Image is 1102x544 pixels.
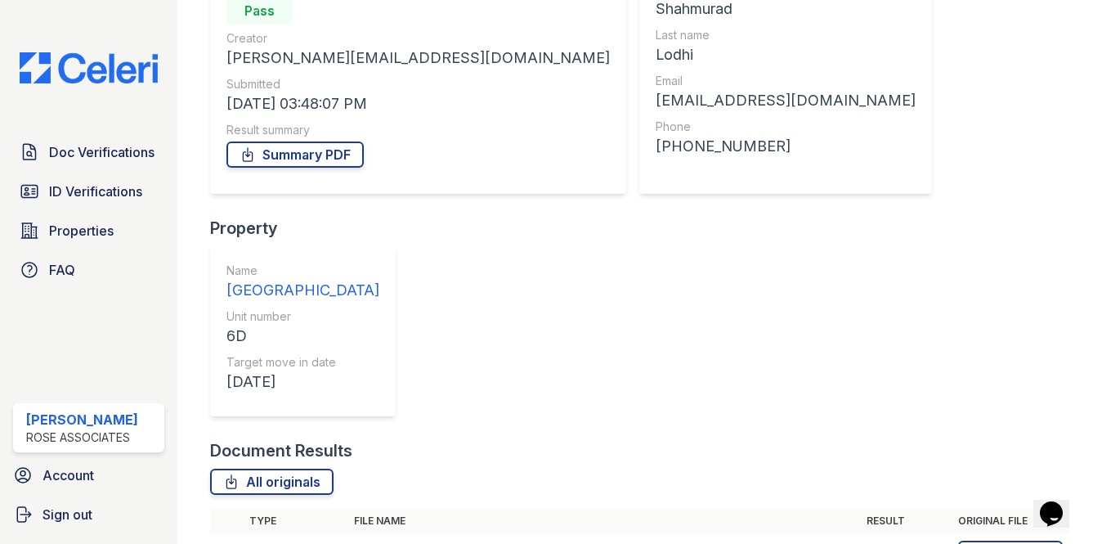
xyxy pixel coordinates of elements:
[952,508,1069,534] th: Original file
[49,142,155,162] span: Doc Verifications
[43,505,92,524] span: Sign out
[1033,479,1086,528] iframe: chat widget
[656,135,916,158] div: [PHONE_NUMBER]
[226,76,610,92] div: Submitted
[860,508,952,534] th: Result
[49,182,142,201] span: ID Verifications
[226,47,610,70] div: [PERSON_NAME][EMAIL_ADDRESS][DOMAIN_NAME]
[49,221,114,241] span: Properties
[243,508,347,534] th: Type
[656,43,916,66] div: Lodhi
[226,308,379,325] div: Unit number
[226,30,610,47] div: Creator
[656,73,916,89] div: Email
[13,214,164,247] a: Properties
[7,52,171,83] img: CE_Logo_Blue-a8612792a0a2168367f1c8372b55b34899dd931a85d93a1a3d3e32e68fde9ad4.png
[210,217,409,240] div: Property
[26,410,138,429] div: [PERSON_NAME]
[49,260,75,280] span: FAQ
[656,27,916,43] div: Last name
[226,325,379,348] div: 6D
[226,279,379,302] div: [GEOGRAPHIC_DATA]
[226,142,364,168] a: Summary PDF
[226,263,379,302] a: Name [GEOGRAPHIC_DATA]
[226,92,610,115] div: [DATE] 03:48:07 PM
[226,354,379,371] div: Target move in date
[226,371,379,393] div: [DATE]
[210,469,334,495] a: All originals
[13,254,164,286] a: FAQ
[13,175,164,208] a: ID Verifications
[347,508,860,534] th: File name
[43,465,94,485] span: Account
[26,429,138,446] div: Rose Associates
[226,122,610,138] div: Result summary
[7,459,171,492] a: Account
[13,136,164,169] a: Doc Verifications
[7,498,171,531] a: Sign out
[656,119,916,135] div: Phone
[210,439,352,462] div: Document Results
[226,263,379,279] div: Name
[656,89,916,112] div: [EMAIL_ADDRESS][DOMAIN_NAME]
